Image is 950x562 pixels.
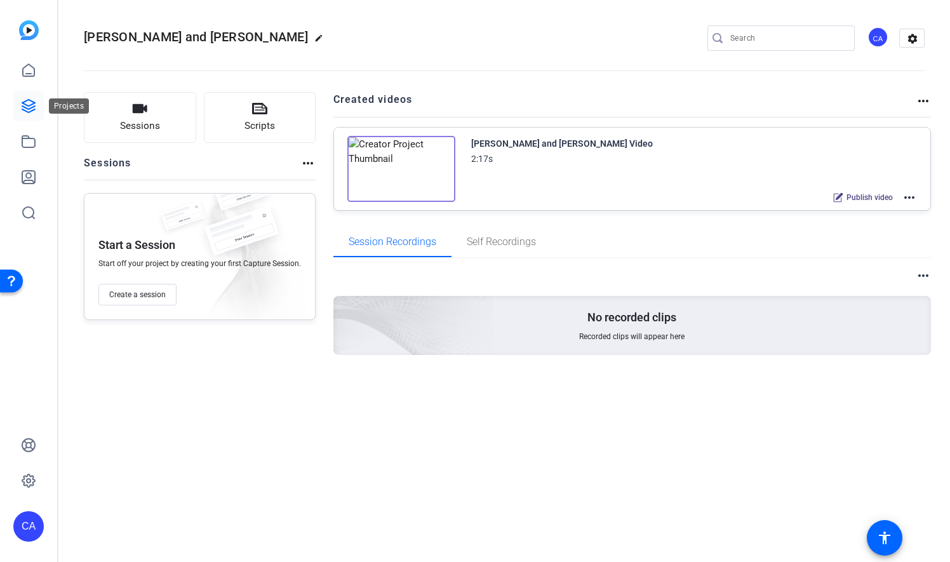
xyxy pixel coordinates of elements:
span: Start off your project by creating your first Capture Session. [98,258,301,269]
span: Sessions [120,119,160,133]
img: embarkstudio-empty-session.png [191,171,494,446]
span: Recorded clips will appear here [579,331,685,342]
mat-icon: edit [314,34,330,49]
ngx-avatar: Catherine Ambrose [867,27,890,49]
mat-icon: accessibility [877,530,892,545]
div: [PERSON_NAME] and [PERSON_NAME] Video [471,136,653,151]
mat-icon: more_horiz [916,268,931,283]
mat-icon: more_horiz [300,156,316,171]
p: Start a Session [98,238,175,253]
span: Session Recordings [349,237,436,247]
span: Publish video [846,192,893,203]
img: fake-session.png [194,206,289,269]
img: fake-session.png [154,201,211,239]
div: CA [867,27,888,48]
h2: Sessions [84,156,131,180]
img: embarkstudio-empty-session.png [185,190,309,326]
span: [PERSON_NAME] and [PERSON_NAME] [84,29,308,44]
mat-icon: more_horiz [902,190,917,205]
mat-icon: settings [900,29,925,48]
span: Create a session [109,290,166,300]
div: CA [13,511,44,542]
input: Search [730,30,845,46]
div: Projects [49,98,89,114]
span: Self Recordings [467,237,536,247]
h2: Created videos [333,92,916,117]
button: Scripts [204,92,316,143]
img: fake-session.png [206,175,276,221]
span: Scripts [244,119,275,133]
img: Creator Project Thumbnail [347,136,455,202]
p: No recorded clips [587,310,676,325]
div: 2:17s [471,151,493,166]
button: Create a session [98,284,177,305]
img: blue-gradient.svg [19,20,39,40]
button: Sessions [84,92,196,143]
mat-icon: more_horiz [916,93,931,109]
